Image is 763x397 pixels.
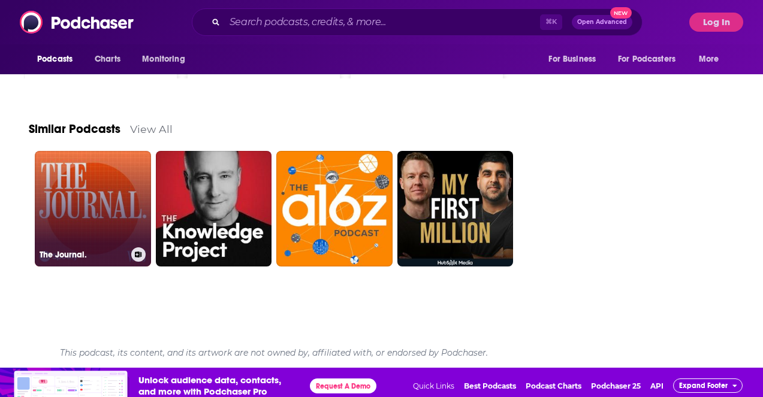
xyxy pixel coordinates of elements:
[650,381,664,390] a: API
[610,7,632,19] span: New
[548,51,596,68] span: For Business
[690,48,734,71] button: open menu
[540,48,611,71] button: open menu
[618,51,675,68] span: For Podcasters
[138,374,300,397] span: Unlock audience data, contacts, and more with Podchaser Pro
[35,151,151,267] a: The Journal.
[540,14,562,30] span: ⌘ K
[37,51,73,68] span: Podcasts
[413,381,454,390] span: Quick Links
[20,11,135,34] img: Podchaser - Follow, Share and Rate Podcasts
[572,15,632,29] button: Open AdvancedNew
[610,48,693,71] button: open menu
[526,381,581,390] a: Podcast Charts
[29,338,519,368] div: This podcast, its content, and its artwork are not owned by, affiliated with, or endorsed by Podc...
[689,13,743,32] button: Log In
[134,48,200,71] button: open menu
[130,123,173,135] a: View All
[577,19,627,25] span: Open Advanced
[29,48,88,71] button: open menu
[95,51,120,68] span: Charts
[464,381,516,390] a: Best Podcasts
[699,51,719,68] span: More
[673,378,743,393] button: Expand Footer
[225,13,540,32] input: Search podcasts, credits, & more...
[591,381,641,390] a: Podchaser 25
[87,48,128,71] a: Charts
[29,122,120,137] a: Similar Podcasts
[310,378,376,393] button: Request A Demo
[142,51,185,68] span: Monitoring
[679,381,728,390] span: Expand Footer
[192,8,643,36] div: Search podcasts, credits, & more...
[40,250,126,260] h3: The Journal.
